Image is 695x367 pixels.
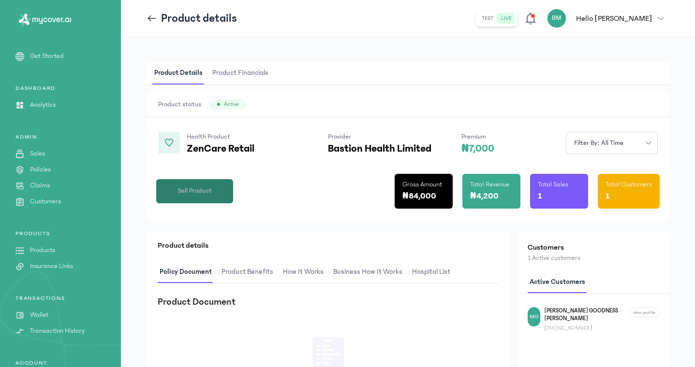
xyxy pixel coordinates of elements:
span: Product Financials [210,62,270,85]
span: Policy Document [158,261,214,283]
p: Analytics [30,100,56,110]
span: Premium [461,133,486,141]
button: Filter by: all time [566,132,658,154]
p: Gross Amount [402,180,442,189]
span: Product Details [152,62,205,85]
p: ₦7,000 [461,143,494,155]
p: Total Sales [538,180,568,189]
p: Bastion Health Limited [328,143,431,155]
p: Hello [PERSON_NAME] [576,13,652,24]
p: Transaction History [30,326,85,336]
p: Total Customers [606,180,652,189]
button: Product Benefits [220,261,281,283]
span: Health Product [187,133,230,141]
p: 1 [538,189,542,203]
button: How It Works [281,261,331,283]
p: ₦84,000 [402,189,436,203]
span: Sell Product [178,186,212,196]
a: view profile [629,307,660,317]
p: Policies [30,165,51,175]
h3: Product Document [158,295,236,309]
p: Insurance Links [30,261,73,271]
span: How It Works [281,261,325,283]
p: Total Revenue [470,180,509,189]
span: Active customers [528,271,587,294]
span: Provider [328,133,351,141]
button: Sell Product [156,179,233,203]
button: live [497,13,516,24]
button: Policy Document [158,261,220,283]
span: Filter by: all time [568,138,629,148]
p: Sales [30,149,45,159]
p: Product details [161,11,237,26]
p: Get Started [30,51,64,61]
p: [PHONE_NUMBER] [544,325,623,332]
span: hospital List [410,261,452,283]
div: MG [528,307,541,326]
p: [PERSON_NAME] GOODNESS [PERSON_NAME] [544,307,623,323]
p: 1 Active customers [528,253,660,263]
button: Business How It Works [331,261,410,283]
span: Active [224,100,239,108]
button: test [478,13,497,24]
button: Active customers [528,271,593,294]
p: ₦4,200 [470,189,499,203]
div: BM [547,9,566,28]
span: Product Benefits [220,261,275,283]
p: Products [30,245,55,255]
p: Customers [30,197,61,207]
button: Product Details [152,62,210,85]
span: Business How It Works [331,261,404,283]
p: Product details [158,240,499,251]
p: Wallet [30,310,48,320]
p: 1 [606,189,610,203]
p: Claims [30,181,50,191]
button: hospital List [410,261,458,283]
h2: Customers [528,241,660,253]
button: Product Financials [210,62,276,85]
button: BMHello [PERSON_NAME] [547,9,669,28]
p: ZenCare Retail [187,143,298,155]
span: Product status [158,99,201,109]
